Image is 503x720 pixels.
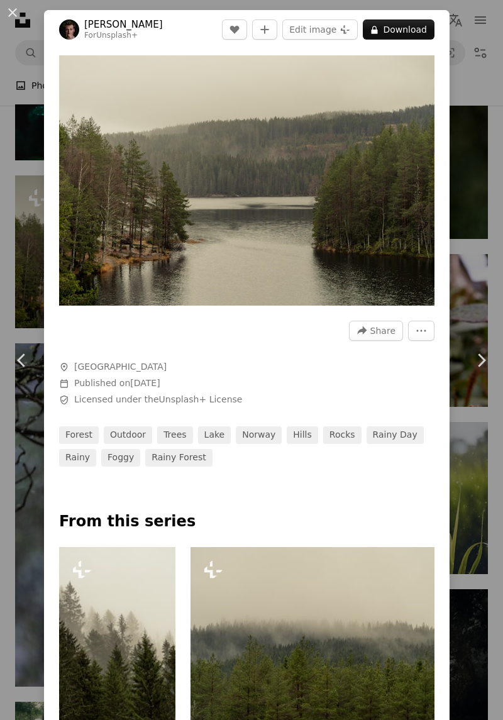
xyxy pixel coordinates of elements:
[104,426,152,444] a: outdoor
[130,378,160,388] time: November 9, 2022 at 12:39:49 PM GMT+5:30
[191,628,452,640] a: a foggy forest filled with lots of trees
[287,426,318,444] a: hills
[74,361,167,374] span: [GEOGRAPHIC_DATA]
[236,426,282,444] a: norway
[367,426,424,444] a: rainy day
[59,449,96,467] a: rainy
[159,394,243,404] a: Unsplash+ License
[74,394,242,406] span: Licensed under the
[59,628,175,640] a: a foggy forest filled with lots of trees
[84,18,163,31] a: [PERSON_NAME]
[282,19,358,40] button: Edit image
[408,321,434,341] button: More Actions
[349,321,403,341] button: Share this image
[59,55,434,306] button: Zoom in on this image
[101,449,140,467] a: foggy
[157,426,192,444] a: trees
[198,426,231,444] a: lake
[59,55,434,306] img: a large body of water surrounded by trees
[252,19,277,40] button: Add to Collection
[59,19,79,40] img: Go to Hans Ott's profile
[323,426,362,444] a: rocks
[59,426,99,444] a: forest
[145,449,212,467] a: rainy forest
[74,378,160,388] span: Published on
[222,19,247,40] button: Like
[363,19,434,40] button: Download
[84,31,163,41] div: For
[59,512,434,532] p: From this series
[459,300,503,421] a: Next
[96,31,138,40] a: Unsplash+
[370,321,395,340] span: Share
